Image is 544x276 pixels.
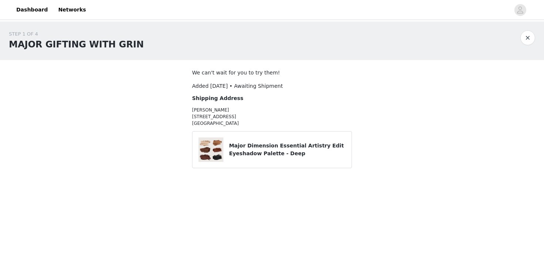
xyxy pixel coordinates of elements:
img: Major Dimension Essential Artistry Edit Eyeshadow Palette - Deep [199,137,223,162]
p: [PERSON_NAME] [STREET_ADDRESS] [GEOGRAPHIC_DATA] [192,107,352,127]
span: Added [DATE] • Awaiting Shipment [192,83,283,89]
p: We can't wait for you to try them! [192,69,352,77]
h4: Major Dimension Essential Artistry Edit Eyeshadow Palette - Deep [229,142,346,157]
h1: MAJOR GIFTING WITH GRIN [9,38,144,51]
div: avatar [517,4,524,16]
div: STEP 1 OF 4 [9,30,144,38]
a: Networks [54,1,90,18]
a: Dashboard [12,1,52,18]
h4: Shipping Address [192,94,352,102]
